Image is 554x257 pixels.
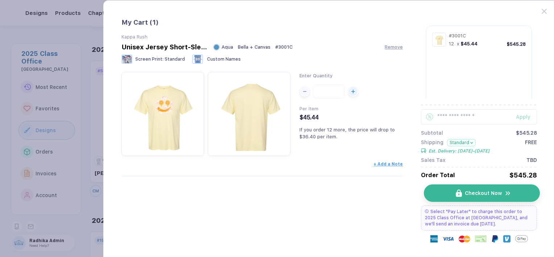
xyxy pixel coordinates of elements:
[505,190,511,197] img: icon
[385,44,403,50] button: Remove
[121,19,403,27] div: My Cart ( 1 )
[516,130,537,136] div: $545.28
[503,235,510,242] img: Venmo
[421,172,455,179] span: Order Total
[424,184,539,202] button: iconCheckout Nowicon
[222,44,233,50] span: Aqua
[299,106,318,111] span: Per Item
[516,114,537,120] div: Apply
[299,114,319,121] span: $45.44
[207,57,241,62] span: Custom Names
[525,139,537,154] span: FREE
[459,233,470,245] img: master-card
[430,235,438,242] img: express
[465,190,502,196] span: Checkout Now
[421,130,443,136] span: Subtotal
[421,139,443,146] span: Shipping
[461,41,477,46] span: $45.44
[121,34,403,40] div: Kappa Rush
[507,41,526,47] div: $545.28
[449,33,466,38] span: # 3001C
[373,162,403,167] button: + Add a Note
[447,139,476,146] button: Standard
[125,76,200,151] img: 1756735479662zfway_nt_front.png
[238,44,270,50] span: Bella + Canvas
[121,54,132,64] img: Screen Print
[299,73,332,78] span: Enter Quantity
[475,235,487,242] img: cheque
[515,232,528,245] img: Google Pay
[491,235,499,242] img: Paypal
[121,43,208,51] div: Unisex Jersey Short-Sleeve T-Shirt
[457,41,459,46] span: x
[299,127,395,139] span: If you order 12 more, the price will drop to $36.40 per item.
[421,157,446,163] span: Sales Tax
[192,54,203,64] img: Custom Names
[429,148,489,154] span: Est. Delivery: [DATE]–[DATE]
[425,209,429,213] img: pay later
[456,189,462,197] img: icon
[449,41,454,46] span: 12
[135,57,164,62] span: Screen Print :
[165,57,185,62] span: Standard
[509,171,537,179] div: $545.28
[211,76,287,151] img: 1756735479662clqom_nt_back.png
[421,205,537,231] div: Select "Pay Later" to charge this order to 2025 Class Office at [GEOGRAPHIC_DATA], and we'll send...
[275,44,293,50] span: # 3001C
[442,233,454,245] img: visa
[507,109,537,125] button: Apply
[526,157,537,163] span: TBD
[434,34,445,45] img: 1756735479662zfway_nt_front.png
